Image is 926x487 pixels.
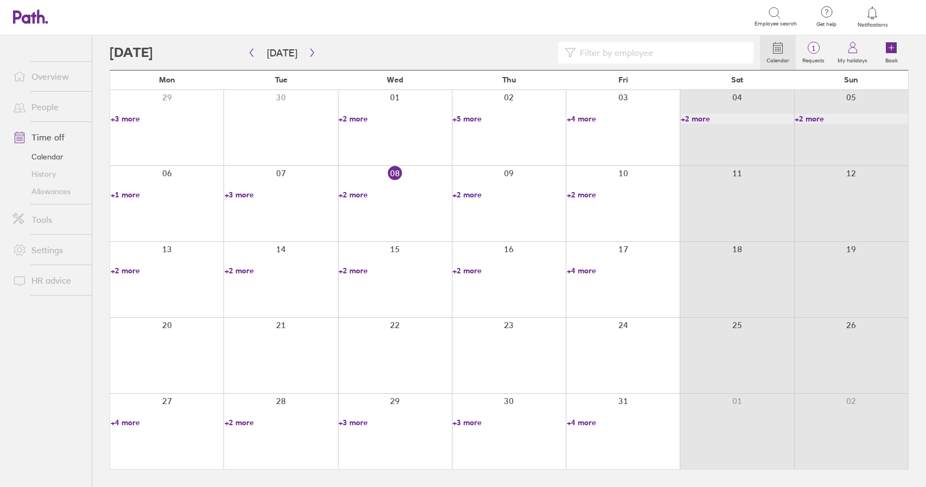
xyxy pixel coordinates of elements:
a: Tools [4,209,92,230]
span: Sat [731,75,743,84]
a: History [4,165,92,183]
a: HR advice [4,270,92,291]
a: +4 more [567,266,680,275]
a: +1 more [111,190,223,200]
a: People [4,96,92,118]
a: Time off [4,126,92,148]
a: +2 more [225,418,337,427]
a: +3 more [452,418,565,427]
a: Calendar [760,35,796,70]
div: Search [122,11,149,21]
a: Calendar [4,148,92,165]
span: Notifications [855,22,890,28]
a: Notifications [855,5,890,28]
a: +2 more [339,190,451,200]
a: Settings [4,239,92,261]
span: Get help [809,21,844,28]
a: My holidays [831,35,874,70]
a: +2 more [681,114,794,124]
span: Fri [618,75,628,84]
button: [DATE] [258,44,306,62]
a: +3 more [225,190,337,200]
a: +2 more [567,190,680,200]
label: My holidays [831,54,874,64]
a: +2 more [795,114,908,124]
span: Sun [844,75,858,84]
span: 1 [796,44,831,53]
a: +4 more [567,114,680,124]
a: +2 more [225,266,337,275]
label: Requests [796,54,831,64]
a: +3 more [339,418,451,427]
a: +2 more [452,190,565,200]
a: Overview [4,66,92,87]
a: +2 more [339,114,451,124]
span: Wed [387,75,403,84]
a: Book [874,35,909,70]
a: +2 more [111,266,223,275]
a: Allowances [4,183,92,200]
a: +2 more [452,266,565,275]
a: +4 more [567,418,680,427]
span: Mon [159,75,175,84]
input: Filter by employee [576,42,747,63]
a: +2 more [339,266,451,275]
a: 1Requests [796,35,831,70]
a: +4 more [111,418,223,427]
span: Thu [502,75,516,84]
span: Employee search [755,21,797,27]
a: +3 more [111,114,223,124]
span: Tue [275,75,288,84]
label: Book [879,54,904,64]
label: Calendar [760,54,796,64]
a: +5 more [452,114,565,124]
